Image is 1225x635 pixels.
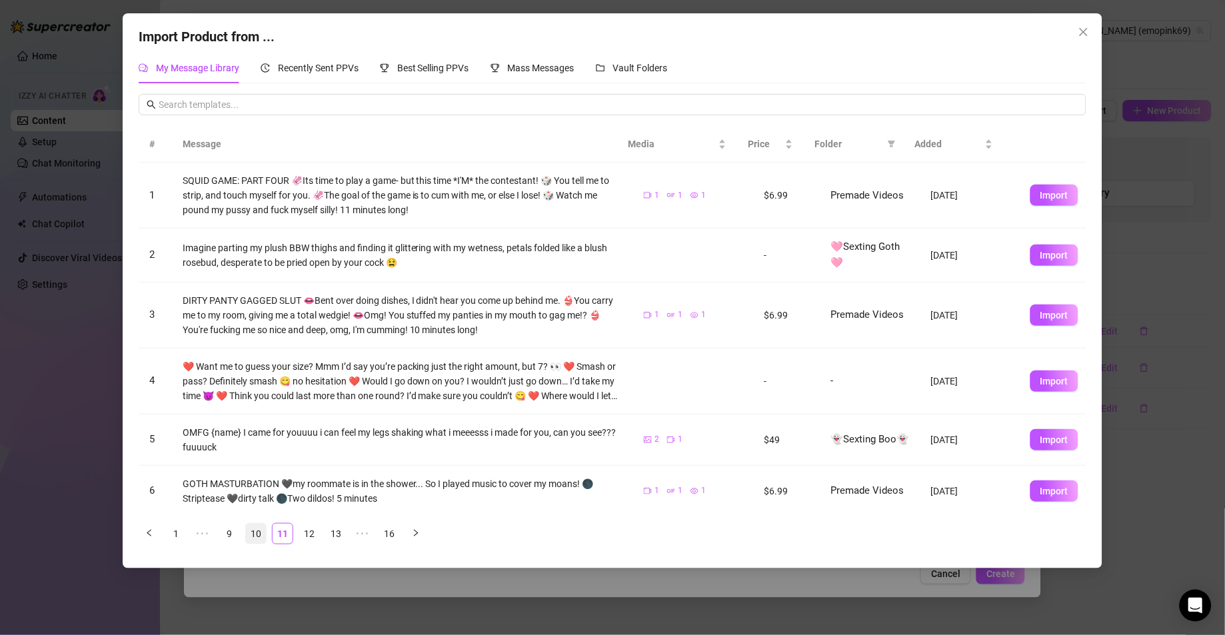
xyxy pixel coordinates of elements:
[299,523,320,544] li: 12
[139,29,275,45] span: Import Product from ...
[1073,21,1094,43] button: Close
[352,523,373,544] li: Next 5 Pages
[183,476,622,506] div: GOTH MASTURBATION 🖤my roommate is in the shower... So I played music to cover my moans! 🌑Striptea...
[397,63,469,73] span: Best Selling PPVs
[139,63,148,73] span: comment
[830,309,904,320] span: Premade Videos
[830,241,900,269] span: 🩷Sexting Goth 🩷
[618,126,738,163] th: Media
[920,466,1020,517] td: [DATE]
[145,529,153,537] span: left
[920,414,1020,466] td: [DATE]
[753,348,820,414] td: -
[654,433,659,446] span: 2
[888,140,896,148] span: filter
[1030,185,1078,206] button: Import
[246,524,266,544] a: 10
[667,487,675,495] span: gif
[644,311,652,319] span: video-camera
[644,191,652,199] span: video-camera
[678,484,682,497] span: 1
[405,523,427,544] button: right
[183,173,622,217] div: SQUID GAME: PART FOUR 🦑Its time to play a game- but this time *I'M* the contestant! 🎲 You tell me...
[1030,305,1078,326] button: Import
[667,436,675,444] span: video-camera
[1180,590,1212,622] div: Open Intercom Messenger
[149,484,155,496] span: 6
[183,293,622,337] div: DIRTY PANTY GAGGED SLUT 👄Bent over doing dishes, I didn't hear you come up behind me. 👙You carry ...
[920,229,1020,282] td: [DATE]
[596,63,605,73] span: folder
[753,466,820,517] td: $6.99
[830,433,909,445] span: 👻Sexting Boo👻
[654,309,659,321] span: 1
[219,523,240,544] li: 9
[654,484,659,497] span: 1
[667,311,675,319] span: gif
[654,189,659,202] span: 1
[678,309,682,321] span: 1
[678,189,682,202] span: 1
[183,241,622,270] div: Imagine parting my plush BBW thighs and finding it glittering with my wetness, petals folded like...
[183,425,622,454] div: OMFG {name} I came for youuuu i can feel my legs shaking what i meeesss i made for you, can you s...
[814,137,882,151] span: Folder
[830,484,904,496] span: Premade Videos
[1030,480,1078,502] button: Import
[139,126,172,163] th: #
[325,523,347,544] li: 13
[1030,245,1078,266] button: Import
[830,374,833,386] span: -
[380,63,389,73] span: trophy
[245,523,267,544] li: 10
[278,63,359,73] span: Recently Sent PPVs
[192,523,213,544] span: •••
[139,523,160,544] button: left
[753,414,820,466] td: $49
[628,137,716,151] span: Media
[261,63,270,73] span: history
[352,523,373,544] span: •••
[701,309,706,321] span: 1
[914,137,982,151] span: Added
[272,523,293,544] li: 11
[273,524,293,544] a: 11
[1040,434,1068,445] span: Import
[678,433,682,446] span: 1
[165,523,187,544] li: 1
[690,311,698,319] span: eye
[219,524,239,544] a: 9
[644,487,652,495] span: video-camera
[491,63,500,73] span: trophy
[1040,376,1068,386] span: Import
[737,126,804,163] th: Price
[701,189,706,202] span: 1
[667,191,675,199] span: gif
[149,433,155,445] span: 5
[405,523,427,544] li: Next Page
[1040,486,1068,496] span: Import
[1040,310,1068,320] span: Import
[644,436,652,444] span: picture
[156,63,239,73] span: My Message Library
[1030,370,1078,392] button: Import
[885,134,898,154] span: filter
[412,529,420,537] span: right
[753,283,820,348] td: $6.99
[1040,190,1068,201] span: Import
[690,487,698,495] span: eye
[149,189,155,201] span: 1
[147,100,156,109] span: search
[613,63,668,73] span: Vault Folders
[149,309,155,320] span: 3
[920,163,1020,229] td: [DATE]
[1078,27,1089,37] span: close
[701,484,706,497] span: 1
[508,63,575,73] span: Mass Messages
[748,137,782,151] span: Price
[379,524,399,544] a: 16
[904,126,1004,163] th: Added
[753,163,820,229] td: $6.99
[920,348,1020,414] td: [DATE]
[149,249,155,261] span: 2
[166,524,186,544] a: 1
